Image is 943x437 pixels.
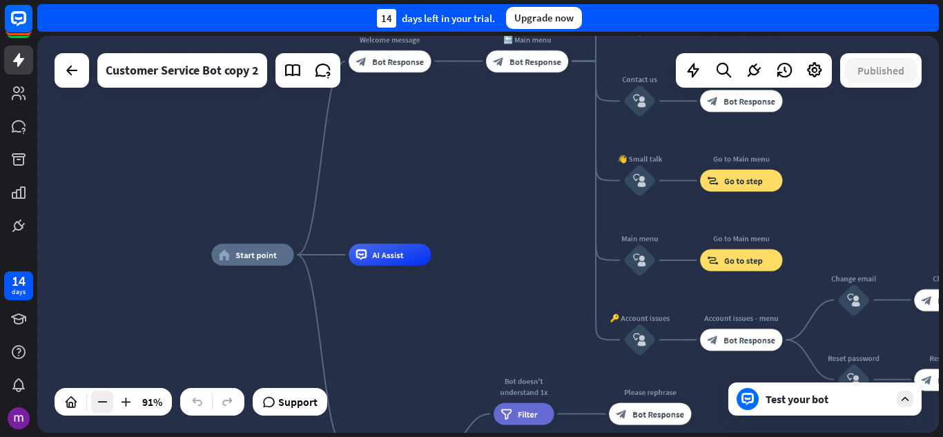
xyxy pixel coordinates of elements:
i: home_2 [219,249,231,260]
div: Customer Service Bot copy 2 [106,53,259,88]
i: block_bot_response [922,295,933,306]
i: block_user_input [847,373,860,386]
i: block_user_input [633,253,646,266]
div: 91% [138,391,166,413]
div: Welcome message [340,34,439,45]
div: Go to Main menu [692,153,790,164]
div: Go to Main menu [692,233,790,244]
i: block_user_input [633,333,646,347]
i: block_bot_response [356,56,367,67]
i: block_bot_response [616,409,627,420]
button: Published [845,58,917,83]
i: block_user_input [847,293,860,307]
span: Bot Response [632,409,684,420]
div: 🔙 Main menu [478,34,576,45]
div: days [12,287,26,297]
span: Filter [518,409,538,420]
div: Contact us [607,73,672,84]
div: Main menu [607,233,672,244]
i: block_bot_response [493,56,504,67]
i: block_goto [707,175,719,186]
div: Account issues - menu [692,312,790,323]
div: days left in your trial. [377,9,495,28]
div: Reset password [821,352,886,363]
span: Bot Response [723,95,775,106]
div: 🔑 Account issues [607,312,672,323]
div: 👋 Small talk [607,153,672,164]
i: block_bot_response [707,95,718,106]
button: Open LiveChat chat widget [11,6,52,47]
div: Upgrade now [506,7,582,29]
i: block_bot_response [922,374,933,385]
span: Start point [235,249,277,260]
i: block_goto [707,255,719,266]
span: AI Assist [372,249,403,260]
span: Bot Response [509,56,561,67]
span: Bot Response [723,334,775,345]
div: Change email [821,273,886,284]
span: Support [278,391,318,413]
i: block_bot_response [707,334,718,345]
span: Go to step [724,255,763,266]
div: 14 [12,275,26,287]
i: block_user_input [633,174,646,187]
div: Please rephrase [601,387,699,398]
span: Go to step [724,175,763,186]
i: filter [500,409,512,420]
div: 14 [377,9,396,28]
i: block_user_input [633,95,646,108]
a: 14 days [4,271,33,300]
div: Test your bot [766,392,890,406]
div: Bot doesn't understand 1x [485,376,562,398]
span: Bot Response [372,56,424,67]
